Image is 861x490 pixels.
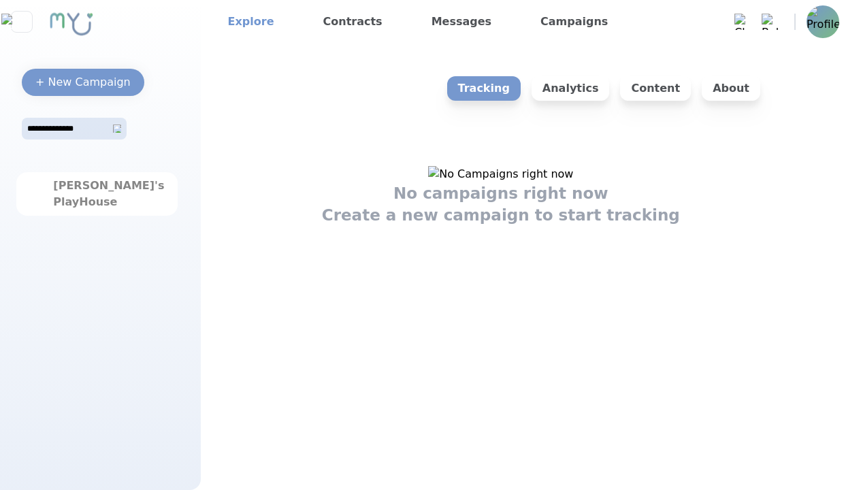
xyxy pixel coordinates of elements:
[53,178,140,210] div: [PERSON_NAME]'s PlayHouse
[702,76,760,101] p: About
[762,14,778,30] img: Bell
[535,11,613,33] a: Campaigns
[807,5,839,38] img: Profile
[734,14,751,30] img: Chat
[447,76,521,101] p: Tracking
[35,74,131,91] div: + New Campaign
[532,76,610,101] p: Analytics
[426,11,497,33] a: Messages
[318,11,388,33] a: Contracts
[322,204,680,226] h1: Create a new campaign to start tracking
[1,14,42,30] img: Close sidebar
[393,182,608,204] h1: No campaigns right now
[620,76,691,101] p: Content
[428,166,573,182] img: No Campaigns right now
[22,69,144,96] button: + New Campaign
[223,11,280,33] a: Explore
